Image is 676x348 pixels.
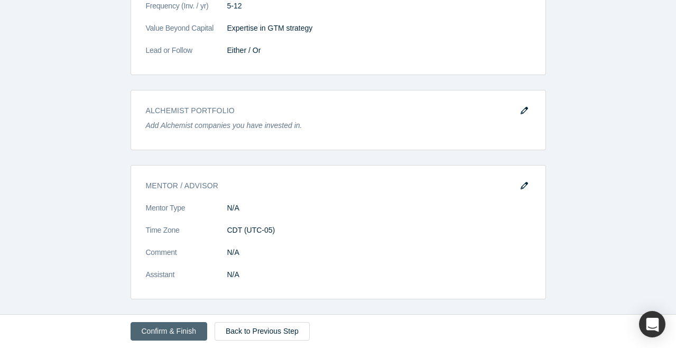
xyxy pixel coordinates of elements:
[146,45,227,67] dt: Lead or Follow
[146,247,227,269] dt: Comment
[146,120,531,131] p: Add Alchemist companies you have invested in.
[227,247,531,258] dd: N/A
[146,225,227,247] dt: Time Zone
[146,180,516,191] h3: Mentor / Advisor
[146,1,227,23] dt: Frequency (Inv. / yr)
[227,225,531,236] dd: CDT (UTC-05)
[146,269,227,291] dt: Assistant
[227,23,531,34] p: Expertise in GTM strategy
[146,203,227,225] dt: Mentor Type
[227,203,531,214] dd: N/A
[227,45,531,56] dd: Either / Or
[215,322,310,341] a: Back to Previous Step
[227,1,531,12] dd: 5-12
[146,105,516,116] h3: Alchemist Portfolio
[227,269,531,280] dd: N/A
[146,23,227,45] dt: Value Beyond Capital
[131,322,207,341] button: Confirm & Finish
